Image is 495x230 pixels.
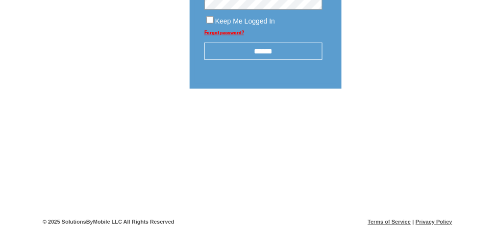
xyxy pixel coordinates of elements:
span: © 2025 SolutionsByMobile LLC All Rights Reserved [43,219,174,225]
a: Forgot password? [204,30,244,35]
img: transparent.png [370,113,419,126]
a: Privacy Policy [416,219,452,225]
span: | [413,219,414,225]
span: Keep Me Logged In [215,17,275,25]
a: Terms of Service [368,219,411,225]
